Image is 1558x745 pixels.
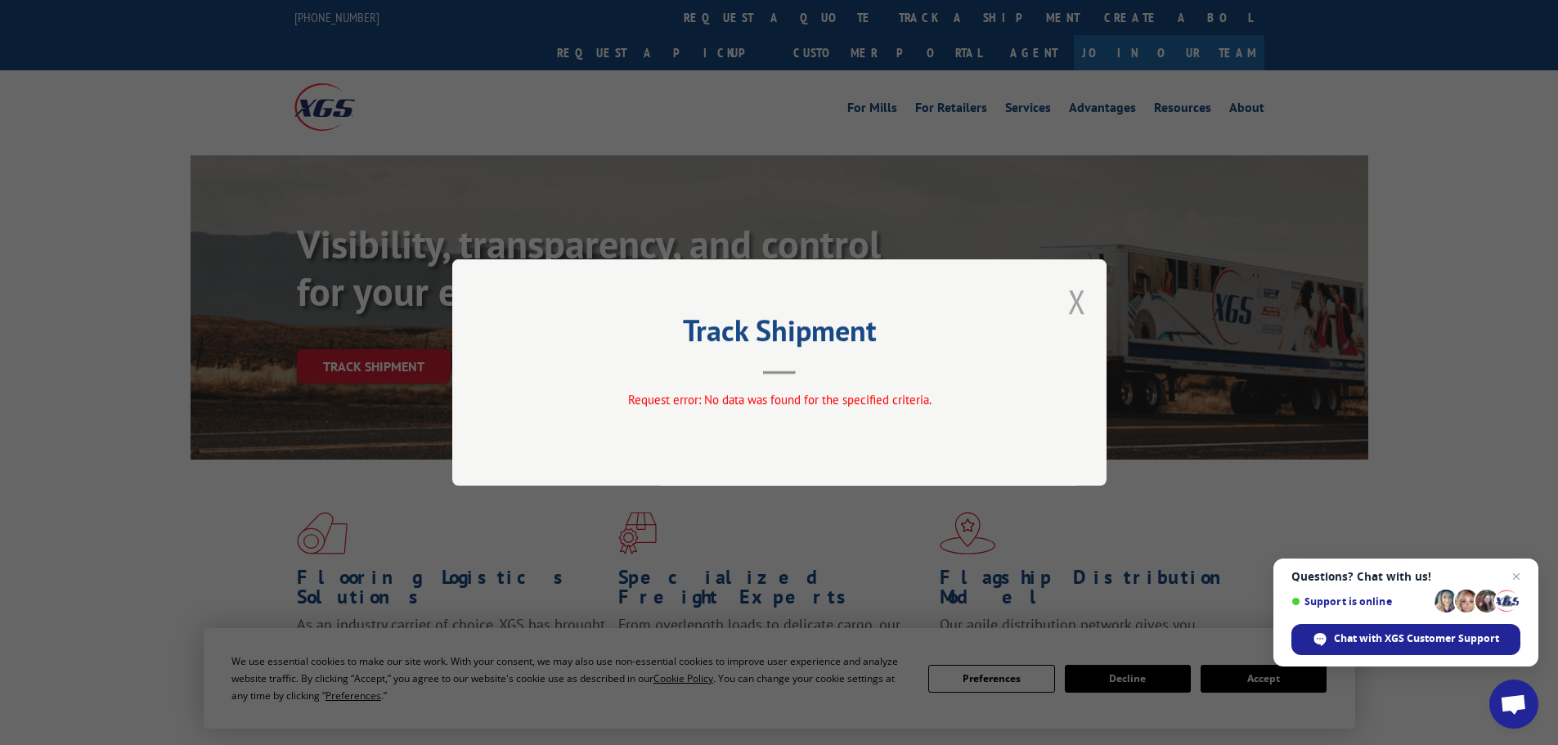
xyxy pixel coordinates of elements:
div: Open chat [1489,680,1538,729]
button: Close modal [1068,280,1086,323]
span: Request error: No data was found for the specified criteria. [627,392,931,407]
h2: Track Shipment [534,319,1025,350]
span: Support is online [1291,595,1429,608]
div: Chat with XGS Customer Support [1291,624,1520,655]
span: Questions? Chat with us! [1291,570,1520,583]
span: Chat with XGS Customer Support [1334,631,1499,646]
span: Close chat [1506,567,1526,586]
